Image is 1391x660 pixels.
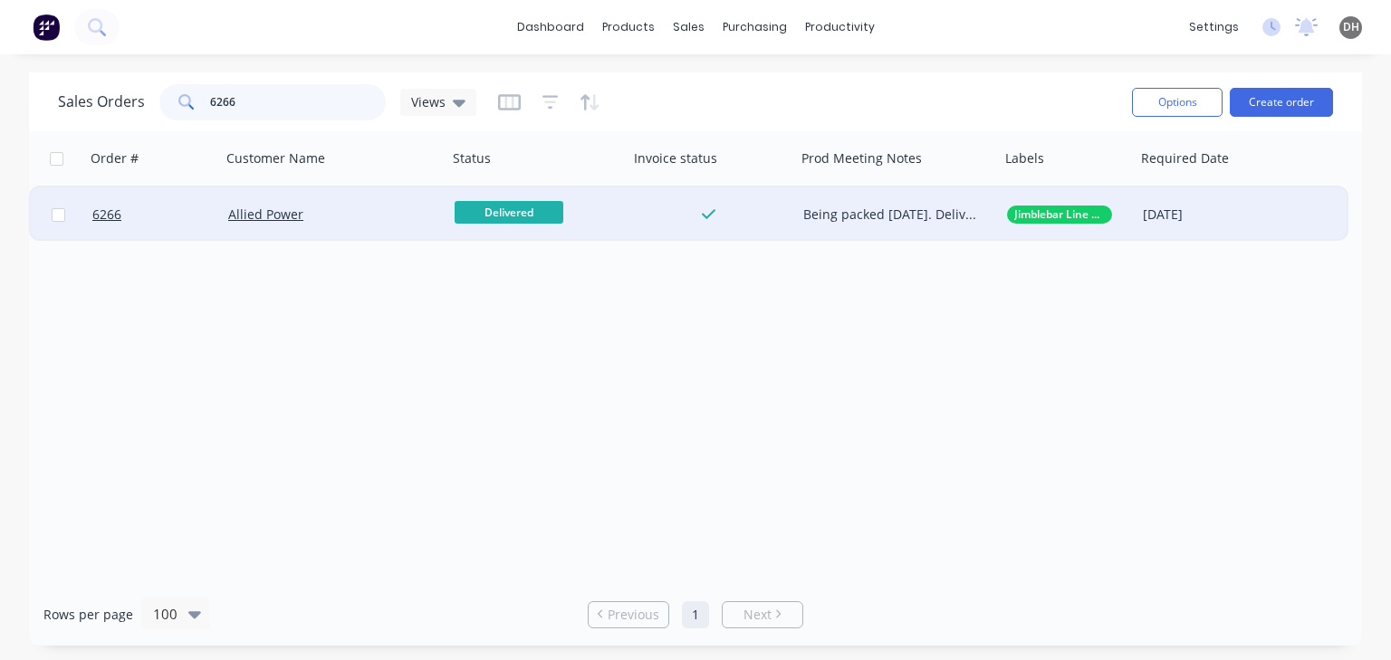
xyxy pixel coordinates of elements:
[92,187,228,242] a: 6266
[801,149,922,167] div: Prod Meeting Notes
[1180,14,1248,41] div: settings
[796,14,884,41] div: productivity
[1143,206,1287,224] div: [DATE]
[664,14,714,41] div: sales
[1007,206,1112,224] button: Jimblebar Line Equipment
[58,93,145,110] h1: Sales Orders
[411,92,446,111] span: Views
[580,601,811,628] ul: Pagination
[634,149,717,167] div: Invoice status
[714,14,796,41] div: purchasing
[1343,19,1359,35] span: DH
[91,149,139,167] div: Order #
[43,606,133,624] span: Rows per page
[589,606,668,624] a: Previous page
[593,14,664,41] div: products
[1230,88,1333,117] button: Create order
[1005,149,1044,167] div: Labels
[1014,206,1105,224] span: Jimblebar Line Equipment
[723,606,802,624] a: Next page
[608,606,659,624] span: Previous
[743,606,772,624] span: Next
[1132,88,1223,117] button: Options
[210,84,387,120] input: Search...
[226,149,325,167] div: Customer Name
[33,14,60,41] img: Factory
[228,206,303,223] a: Allied Power
[803,206,983,224] div: Being packed [DATE]. Delivered awaiting docket to invoice
[455,201,563,224] span: Delivered
[682,601,709,628] a: Page 1 is your current page
[508,14,593,41] a: dashboard
[453,149,491,167] div: Status
[1141,149,1229,167] div: Required Date
[92,206,121,224] span: 6266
